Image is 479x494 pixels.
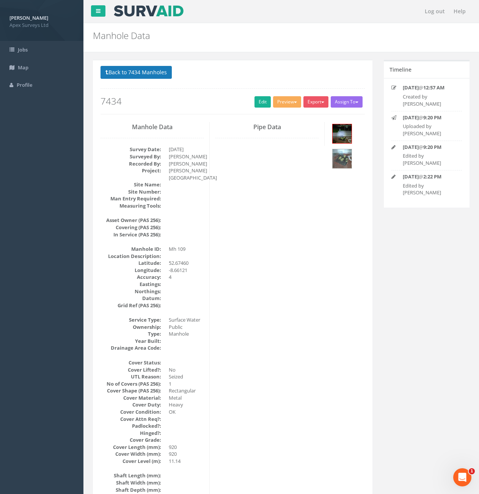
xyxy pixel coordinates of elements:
[101,288,161,295] dt: Northings:
[169,274,204,281] dd: 4
[169,380,204,388] dd: 1
[101,479,161,486] dt: Shaft Width (mm):
[403,173,419,180] strong: [DATE]
[453,468,471,486] iframe: Intercom live chat
[273,96,301,108] button: Preview
[169,146,204,153] dd: [DATE]
[403,144,460,151] p: @
[101,146,161,153] dt: Survey Date:
[101,338,161,345] dt: Year Built:
[169,330,204,338] dd: Manhole
[18,46,28,53] span: Jobs
[101,245,161,253] dt: Manhole ID:
[101,260,161,267] dt: Latitude:
[101,295,161,302] dt: Datum:
[423,84,444,91] strong: 12:57 AM
[101,450,161,458] dt: Cover Width (mm):
[101,394,161,402] dt: Cover Material:
[403,93,460,107] p: Created by [PERSON_NAME]
[101,274,161,281] dt: Accuracy:
[333,124,352,143] img: 348f1442-0905-5a21-89e9-2e44b78d3847_c3b93383-e6eb-f1ff-5179-6f42223ff13d_thumb.jpg
[101,281,161,288] dt: Eastings:
[403,144,419,150] strong: [DATE]
[423,114,441,121] strong: 9:20 PM
[18,64,28,71] span: Map
[423,144,441,150] strong: 9:20 PM
[101,436,161,444] dt: Cover Grade:
[101,373,161,380] dt: UTL Reason:
[101,267,161,274] dt: Longitude:
[331,96,363,108] button: Assign To
[101,195,161,202] dt: Man Entry Required:
[169,401,204,408] dd: Heavy
[101,253,161,260] dt: Location Description:
[101,416,161,423] dt: Cover Attn Req?:
[101,316,161,324] dt: Service Type:
[169,394,204,402] dd: Metal
[101,344,161,352] dt: Drainage Area Code:
[101,472,161,479] dt: Shaft Length (mm):
[101,167,161,174] dt: Project:
[9,14,48,21] strong: [PERSON_NAME]
[101,324,161,331] dt: Ownership:
[169,444,204,451] dd: 920
[101,486,161,494] dt: Shaft Depth (mm):
[17,81,32,88] span: Profile
[333,149,352,168] img: 348f1442-0905-5a21-89e9-2e44b78d3847_84b2a104-c0d4-537d-3cbc-a65e50e768ba_thumb.jpg
[101,231,161,238] dt: In Service (PAS 256):
[169,366,204,374] dd: No
[101,160,161,167] dt: Recorded By:
[101,366,161,374] dt: Cover Lifted?:
[403,173,460,180] p: @
[101,66,172,79] button: Back to 7434 Manholes
[101,430,161,437] dt: Hinged?:
[403,84,419,91] strong: [DATE]
[101,387,161,394] dt: Cover Shape (PAS 256):
[101,153,161,160] dt: Surveyed By:
[101,181,161,188] dt: Site Name:
[169,267,204,274] dd: -8.66121
[403,152,460,166] p: Edited by [PERSON_NAME]
[93,31,405,41] h2: Manhole Data
[169,458,204,465] dd: 11.14
[389,67,411,72] h5: Timeline
[169,450,204,458] dd: 920
[101,408,161,416] dt: Cover Condition:
[101,401,161,408] dt: Cover Duty:
[169,316,204,324] dd: Surface Water
[101,359,161,366] dt: Cover Status:
[169,408,204,416] dd: OK
[9,22,74,29] span: Apex Surveys Ltd
[101,422,161,430] dt: Padlocked?:
[254,96,271,108] a: Edit
[101,96,365,106] h2: 7434
[403,123,460,137] p: Uploaded by [PERSON_NAME]
[101,380,161,388] dt: No of Covers (PAS 256):
[169,160,204,167] dd: [PERSON_NAME]
[303,96,328,108] button: Export
[469,468,475,474] span: 1
[101,330,161,338] dt: Type:
[403,114,419,121] strong: [DATE]
[169,387,204,394] dd: Rectangular
[215,124,319,131] h3: Pipe Data
[9,13,74,28] a: [PERSON_NAME] Apex Surveys Ltd
[403,84,460,91] p: @
[403,182,460,196] p: Edited by [PERSON_NAME]
[169,153,204,160] dd: [PERSON_NAME]
[101,188,161,195] dt: Site Number:
[101,124,204,131] h3: Manhole Data
[101,302,161,309] dt: Grid Ref (PAS 256):
[101,202,161,209] dt: Measuring Tools:
[169,373,204,380] dd: Seized
[101,217,161,224] dt: Asset Owner (PAS 256):
[101,444,161,451] dt: Cover Length (mm):
[101,458,161,465] dt: Cover Level (m):
[423,173,441,180] strong: 2:22 PM
[169,167,204,181] dd: [PERSON_NAME] [GEOGRAPHIC_DATA]
[403,114,460,121] p: @
[169,260,204,267] dd: 52.67460
[101,224,161,231] dt: Covering (PAS 256):
[169,245,204,253] dd: Mh 109
[169,324,204,331] dd: Public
